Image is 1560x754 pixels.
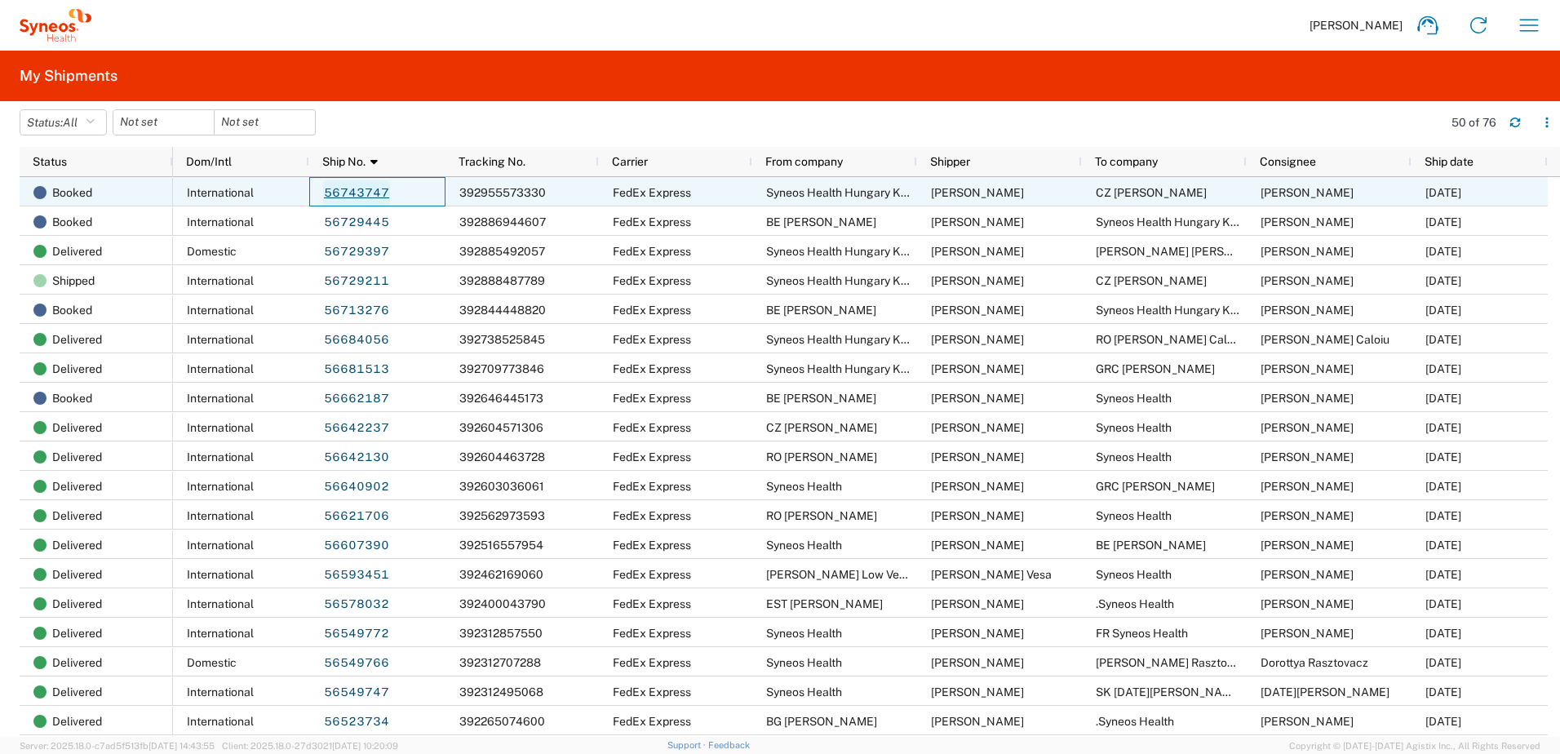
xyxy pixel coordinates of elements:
span: 09/05/2025 [1425,245,1461,258]
span: Ship No. [322,155,366,168]
span: Dom/Intl [186,155,232,168]
span: Delivered [52,589,102,619]
span: Syneos Health [1096,450,1172,463]
span: Syneos Health Hungary Kft. [1096,304,1242,317]
span: Camelia Caloiu [1261,333,1389,346]
span: Booked [52,178,92,207]
span: Zsolt Varga [931,627,1024,640]
span: Syneos Health [766,627,842,640]
span: 09/08/2025 [1425,215,1461,228]
span: FedEx Express [613,421,691,434]
span: GRC Depy Alagantaki [1096,480,1215,493]
span: Delivered [52,237,102,266]
span: Syneos Health [1096,421,1172,434]
span: Delivered [52,413,102,442]
span: Varga Zsolt [1261,215,1354,228]
span: Syneos Health [766,480,842,493]
span: Dorottya Rasztovacz [1261,656,1368,669]
span: Natalia Copova [931,421,1024,434]
span: FedEx Express [613,274,691,287]
input: Not set [113,110,214,135]
span: Elena Mihaylova [1261,186,1354,199]
span: Zsolt Varga [931,539,1024,552]
span: Consignee [1260,155,1316,168]
span: Maria Polyxeni Grigoropoulou [1261,362,1354,375]
span: Vivian Tzanni [1261,480,1354,493]
span: FedEx Express [613,656,691,669]
input: Not set [215,110,315,135]
span: Zsolt Varga [931,362,1024,375]
span: Server: 2025.18.0-c7ad5f513fb [20,741,215,751]
span: Client: 2025.18.0-27d3021 [222,741,398,751]
span: International [187,627,254,640]
span: Syneos Health [1096,392,1172,405]
span: [DATE] 14:43:55 [148,741,215,751]
span: FedEx Express [613,245,691,258]
span: Syneos Health Hungary Kft. [766,333,912,346]
span: 392265074600 [459,715,545,728]
span: International [187,362,254,375]
span: To company [1095,155,1158,168]
span: 392516557954 [459,539,543,552]
span: RO Diana Vinulescu [766,450,877,463]
span: [DATE] 10:20:09 [332,741,398,751]
span: International [187,597,254,610]
a: 56607390 [323,533,390,559]
span: FedEx Express [613,539,691,552]
span: Zsolt Varga [1261,715,1354,728]
span: Mohamed Koraichi [931,215,1024,228]
span: FedEx Express [613,715,691,728]
span: International [187,215,254,228]
span: Syneos Health [766,656,842,669]
span: Zsolt Varga [1261,304,1354,317]
span: Javad GHASEMI [1261,627,1354,640]
span: 392885492057 [459,245,545,258]
span: 08/29/2025 [1425,421,1461,434]
span: BG Veronika Vutova [766,715,877,728]
span: International [187,568,254,581]
a: 56729445 [323,210,390,236]
span: 08/26/2025 [1425,597,1461,610]
span: BE Mohamed Koraichi [766,215,876,228]
span: Varga Zsolt [931,245,1024,258]
span: EST Kristiina Lass [766,597,883,610]
span: 392604571306 [459,421,543,434]
span: Delivered [52,677,102,707]
button: Status:All [20,109,107,135]
a: 56729211 [323,268,390,295]
span: RO Camelia Caloiu [1096,333,1243,346]
span: BE Nathalie Declerck [1096,539,1206,552]
span: 392709773846 [459,362,544,375]
span: HU Dorottya Rasztovacz [1096,656,1252,669]
span: Lucia Szalay [1261,685,1389,699]
span: Marie Starkova [1261,274,1354,287]
span: Kristiina Lass [931,597,1024,610]
span: BE Cinzia Simone [766,392,876,405]
span: Syneos Health Hungary Kft. [766,186,912,199]
span: International [187,480,254,493]
a: 56743747 [323,180,390,206]
span: Delivered [52,648,102,677]
span: Syneos Health [1096,568,1172,581]
span: International [187,186,254,199]
span: 09/09/2025 [1425,186,1461,199]
span: Status [33,155,67,168]
span: RO Delia Low Vesa [766,568,911,581]
a: 56684056 [323,327,390,353]
span: Delivered [52,707,102,736]
span: Zsolt Varga [931,333,1024,346]
a: 56642237 [323,415,390,441]
span: Domestic [187,245,237,258]
span: FedEx Express [613,450,691,463]
span: International [187,333,254,346]
a: 56593451 [323,562,390,588]
span: 08/22/2025 [1425,715,1461,728]
a: 56578032 [323,592,390,618]
span: Andreea Buri [931,509,1024,522]
span: International [187,421,254,434]
span: 08/28/2025 [1425,480,1461,493]
span: CZ Marie Starkova [1096,274,1207,287]
span: BE Laetitia DEULIN [766,304,876,317]
span: Delivered [52,560,102,589]
span: 392603036061 [459,480,544,493]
